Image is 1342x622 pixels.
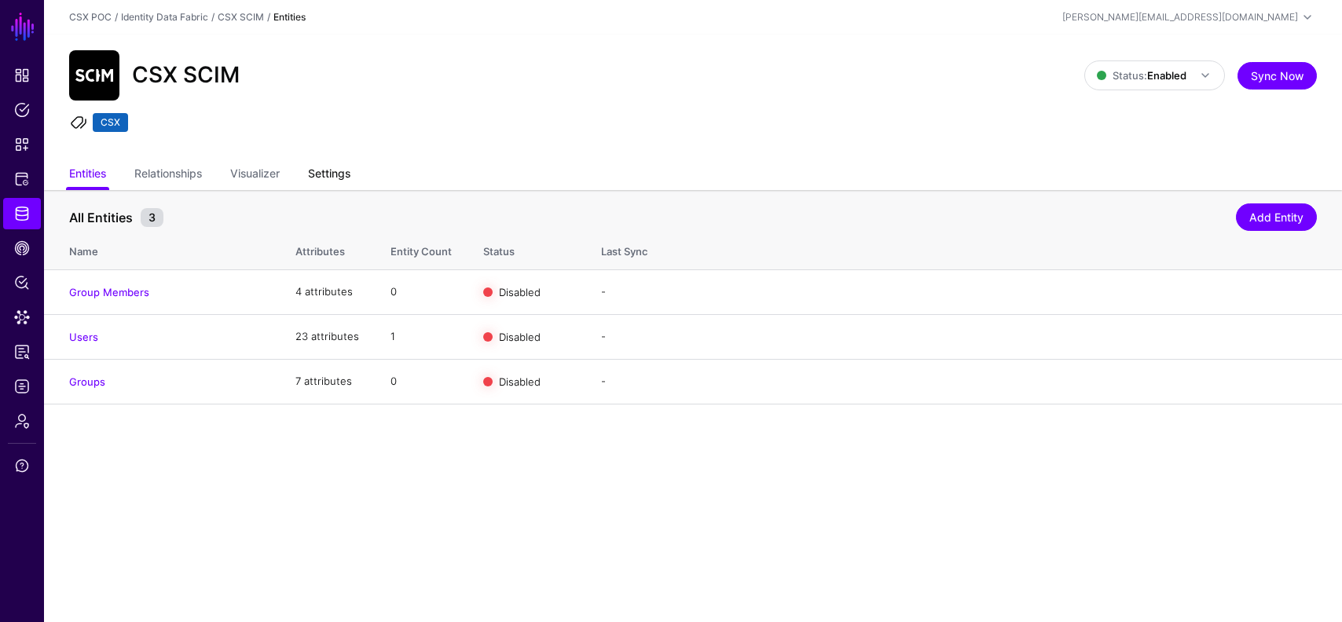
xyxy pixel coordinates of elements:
div: / [208,10,218,24]
app-datasources-item-entities-syncstatus: - [601,375,606,387]
th: Status [467,229,585,269]
th: Entity Count [375,229,467,269]
a: CAEP Hub [3,232,41,264]
span: Dashboard [14,68,30,83]
td: 1 [375,314,467,359]
strong: Enabled [1147,69,1186,82]
a: Dashboard [3,60,41,91]
a: Visualizer [230,160,280,190]
span: CAEP Hub [14,240,30,256]
a: Reports [3,336,41,368]
div: / [112,10,121,24]
span: Status: [1097,69,1186,82]
img: svg+xml;base64,PHN2ZyB3aWR0aD0iNjQiIGhlaWdodD0iNjQiIHZpZXdCb3g9IjAgMCA2NCA2NCIgZmlsbD0ibm9uZSIgeG... [69,50,119,101]
a: Policies [3,94,41,126]
a: Protected Systems [3,163,41,195]
span: Protected Systems [14,171,30,187]
td: 23 attributes [280,314,375,359]
a: Data Lens [3,302,41,333]
app-datasources-item-entities-syncstatus: - [601,285,606,298]
a: Users [69,331,98,343]
span: Reports [14,344,30,360]
span: Admin [14,413,30,429]
span: Data Lens [14,309,30,325]
th: Name [44,229,280,269]
td: 4 attributes [280,269,375,314]
a: Groups [69,375,105,388]
th: Last Sync [585,229,1342,269]
td: 0 [375,269,467,314]
a: Admin [3,405,41,437]
a: CSX POC [69,11,112,23]
strong: Entities [273,11,306,23]
a: Logs [3,371,41,402]
div: / [264,10,273,24]
a: Group Members [69,286,149,298]
a: Settings [308,160,350,190]
a: Snippets [3,129,41,160]
th: Attributes [280,229,375,269]
small: 3 [141,208,163,227]
a: Relationships [134,160,202,190]
a: Identity Data Fabric [121,11,208,23]
td: 7 attributes [280,359,375,404]
span: All Entities [65,208,137,227]
span: CSX [93,113,128,132]
span: Policy Lens [14,275,30,291]
span: Snippets [14,137,30,152]
a: SGNL [9,9,36,44]
a: Add Entity [1236,203,1317,231]
h2: CSX SCIM [132,62,240,89]
span: Disabled [499,375,541,388]
a: Policy Lens [3,267,41,298]
app-datasources-item-entities-syncstatus: - [601,330,606,342]
div: [PERSON_NAME][EMAIL_ADDRESS][DOMAIN_NAME] [1062,10,1298,24]
span: Disabled [499,330,541,342]
span: Logs [14,379,30,394]
a: CSX SCIM [218,11,264,23]
a: Entities [69,160,106,190]
td: 0 [375,359,467,404]
span: Policies [14,102,30,118]
a: Identity Data Fabric [3,198,41,229]
span: Disabled [499,285,541,298]
button: Sync Now [1237,62,1317,90]
span: Support [14,458,30,474]
span: Identity Data Fabric [14,206,30,221]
